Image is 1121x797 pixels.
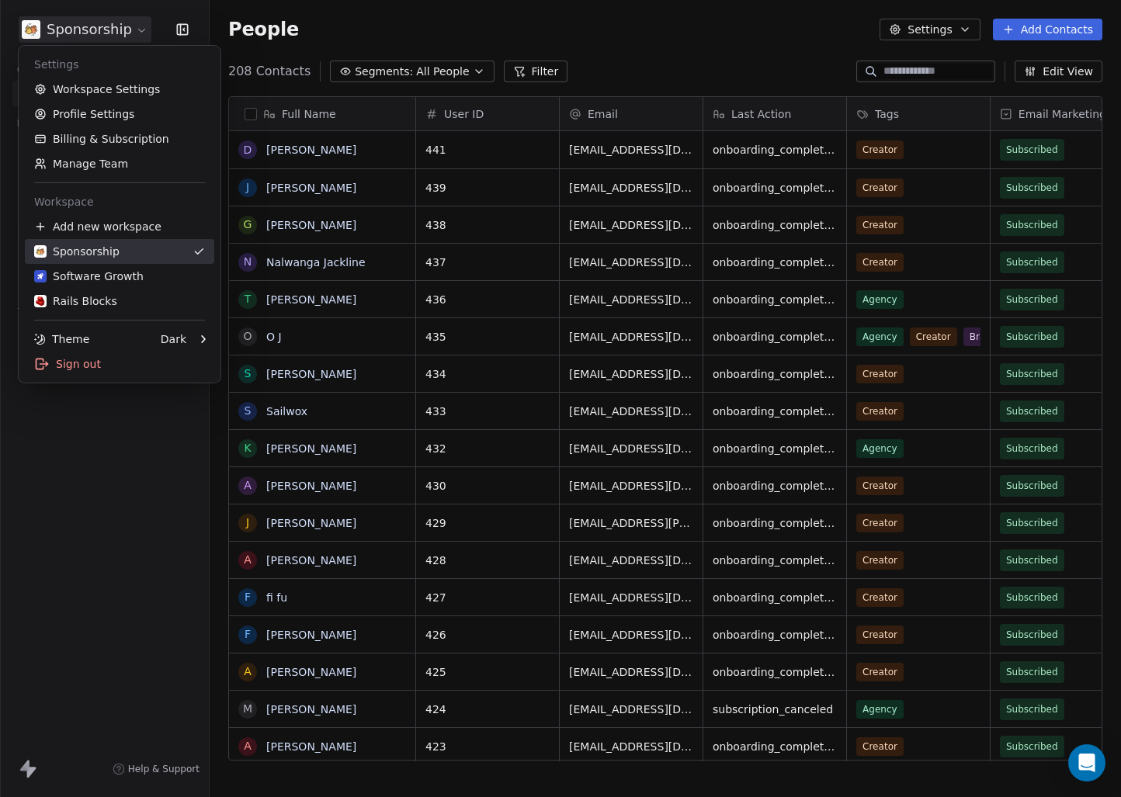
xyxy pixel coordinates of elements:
div: Rails Blocks [34,293,117,309]
div: Sponsorship [34,244,120,259]
a: Manage Team [25,151,214,176]
div: Settings [25,52,214,77]
div: Workspace [25,189,214,214]
a: Workspace Settings [25,77,214,102]
img: rails-blocks-logo.png [34,295,47,307]
img: logo-white-bg.png [34,245,47,258]
img: logo-software-growth.jpg [34,270,47,282]
div: Sign out [25,352,214,376]
div: Dark [161,331,186,347]
a: Billing & Subscription [25,126,214,151]
div: Add new workspace [25,214,214,239]
div: Theme [34,331,89,347]
a: Profile Settings [25,102,214,126]
div: Software Growth [34,269,144,284]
